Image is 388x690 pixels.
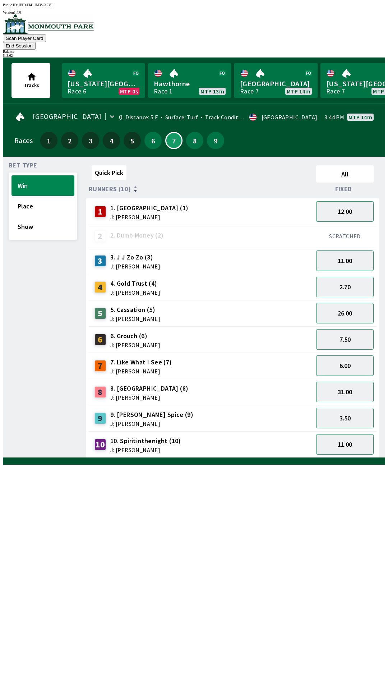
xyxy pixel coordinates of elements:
[338,388,352,396] span: 31.00
[11,63,50,98] button: Tracks
[110,231,164,240] span: 2. Dumb Money (2)
[110,342,160,348] span: J: [PERSON_NAME]
[18,202,68,210] span: Place
[348,114,372,120] span: MTP 14m
[40,132,57,149] button: 1
[68,88,86,94] div: Race 6
[319,170,370,178] span: All
[154,88,172,94] div: Race 1
[94,334,106,345] div: 6
[339,362,351,370] span: 6.00
[19,3,52,7] span: IEID-FI4J-IM3S-X2VJ
[168,139,180,142] span: 7
[3,54,385,57] div: $ 43.62
[84,138,97,143] span: 3
[11,196,74,216] button: Place
[94,360,106,372] div: 7
[316,382,374,402] button: 31.00
[316,408,374,428] button: 3.50
[200,88,224,94] span: MTP 13m
[110,436,181,446] span: 10. Spiritinthenight (10)
[240,79,312,88] span: [GEOGRAPHIC_DATA]
[240,88,259,94] div: Race 7
[110,316,160,322] span: J: [PERSON_NAME]
[110,214,189,220] span: J: [PERSON_NAME]
[207,132,224,149] button: 9
[3,3,385,7] div: Public ID:
[198,114,261,121] span: Track Condition: Firm
[110,421,193,427] span: J: [PERSON_NAME]
[338,440,352,448] span: 11.00
[110,290,160,295] span: J: [PERSON_NAME]
[338,309,352,317] span: 26.00
[94,255,106,267] div: 3
[62,63,145,98] a: [US_STATE][GEOGRAPHIC_DATA]Race 6MTP 0s
[110,331,160,341] span: 6. Grouch (6)
[63,138,77,143] span: 2
[92,165,126,180] button: Quick Pick
[110,203,189,213] span: 1. [GEOGRAPHIC_DATA] (1)
[316,329,374,350] button: 7.50
[110,279,160,288] span: 4. Gold Trust (4)
[335,186,352,192] span: Fixed
[316,165,374,183] button: All
[11,216,74,237] button: Show
[11,175,74,196] button: Win
[316,434,374,455] button: 11.00
[125,138,139,143] span: 5
[110,253,160,262] span: 3. J J Zo Zo (3)
[338,257,352,265] span: 11.00
[110,358,172,367] span: 7. Like What I See (7)
[61,132,78,149] button: 2
[42,138,56,143] span: 1
[110,368,172,374] span: J: [PERSON_NAME]
[165,132,183,149] button: 7
[316,201,374,222] button: 12.00
[148,63,231,98] a: HawthorneRace 1MTP 13m
[9,162,37,168] span: Bet Type
[287,88,310,94] span: MTP 14m
[95,169,123,177] span: Quick Pick
[94,230,106,242] div: 2
[316,355,374,376] button: 6.00
[14,138,33,143] div: Races
[94,413,106,424] div: 9
[103,132,120,149] button: 4
[18,181,68,190] span: Win
[119,114,123,120] div: 0
[313,185,377,193] div: Fixed
[316,303,374,323] button: 26.00
[338,207,352,216] span: 12.00
[120,88,138,94] span: MTP 0s
[110,410,193,419] span: 9. [PERSON_NAME] Spice (9)
[89,185,313,193] div: Runners (10)
[186,132,203,149] button: 8
[339,283,351,291] span: 2.70
[339,414,351,422] span: 3.50
[158,114,198,121] span: Surface: Turf
[94,206,106,217] div: 1
[209,138,222,143] span: 9
[82,132,99,149] button: 3
[339,335,351,344] span: 7.50
[154,79,226,88] span: Hawthorne
[316,233,374,240] div: SCRATCHED
[3,14,94,34] img: venue logo
[262,114,318,120] div: [GEOGRAPHIC_DATA]
[110,395,189,400] span: J: [PERSON_NAME]
[326,88,345,94] div: Race 7
[124,132,141,149] button: 5
[94,308,106,319] div: 5
[89,186,131,192] span: Runners (10)
[3,50,385,54] div: Balance
[3,34,46,42] button: Scan Player Card
[94,386,106,398] div: 8
[24,82,39,88] span: Tracks
[3,42,36,50] button: End Session
[68,79,139,88] span: [US_STATE][GEOGRAPHIC_DATA]
[234,63,318,98] a: [GEOGRAPHIC_DATA]Race 7MTP 14m
[110,447,181,453] span: J: [PERSON_NAME]
[94,439,106,450] div: 10
[144,132,162,149] button: 6
[324,114,344,120] span: 3:44 PM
